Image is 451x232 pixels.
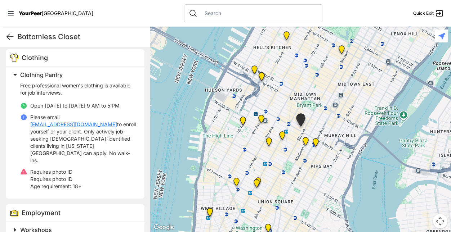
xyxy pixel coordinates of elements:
[42,10,93,16] span: [GEOGRAPHIC_DATA]
[238,117,247,128] div: Chelsea
[152,223,176,232] a: Open this area in Google Maps (opens a new window)
[30,114,136,164] p: Please email to enroll yourself or your client. Only actively job-seeking [DEMOGRAPHIC_DATA]-iden...
[250,65,259,77] div: New York
[17,32,144,42] h1: Bottomless Closet
[433,214,447,228] button: Map camera controls
[254,177,263,189] div: Church of St. Francis Xavier - Front Entrance
[257,72,266,83] div: Metro Baptist Church
[413,9,444,18] a: Quick Exit
[20,71,63,78] span: Clothing Pantry
[252,179,261,191] div: Back of the Church
[152,223,176,232] img: Google
[30,183,71,189] span: Age requirement:
[264,137,273,149] div: New Location, Headquarters
[30,121,117,128] a: [EMAIL_ADDRESS][DOMAIN_NAME]
[282,31,291,43] div: 9th Avenue Drop-in Center
[30,183,81,190] p: 18+
[257,115,266,126] div: Antonio Olivieri Drop-in Center
[30,168,81,176] p: Requires photo ID
[20,82,136,96] p: Free professional women's clothing is available for job interviews.
[205,208,214,219] div: Art and Acceptance LGBTQIA2S+ Program
[30,103,120,109] span: Open [DATE] to [DATE] 9 AM to 5 PM
[200,10,318,17] input: Search
[22,54,48,62] span: Clothing
[413,10,434,16] span: Quick Exit
[19,10,42,16] span: YourPeer
[301,137,310,149] div: Greater New York City
[19,11,93,15] a: YourPeer[GEOGRAPHIC_DATA]
[311,138,320,150] div: Mainchance Adult Drop-in Center
[205,208,214,219] div: Greenwich Village
[22,209,61,217] span: Employment
[257,72,266,84] div: Metro Baptist Church
[30,176,81,183] p: Requires photo ID
[232,178,241,189] div: Church of the Village
[278,131,287,143] div: Headquarters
